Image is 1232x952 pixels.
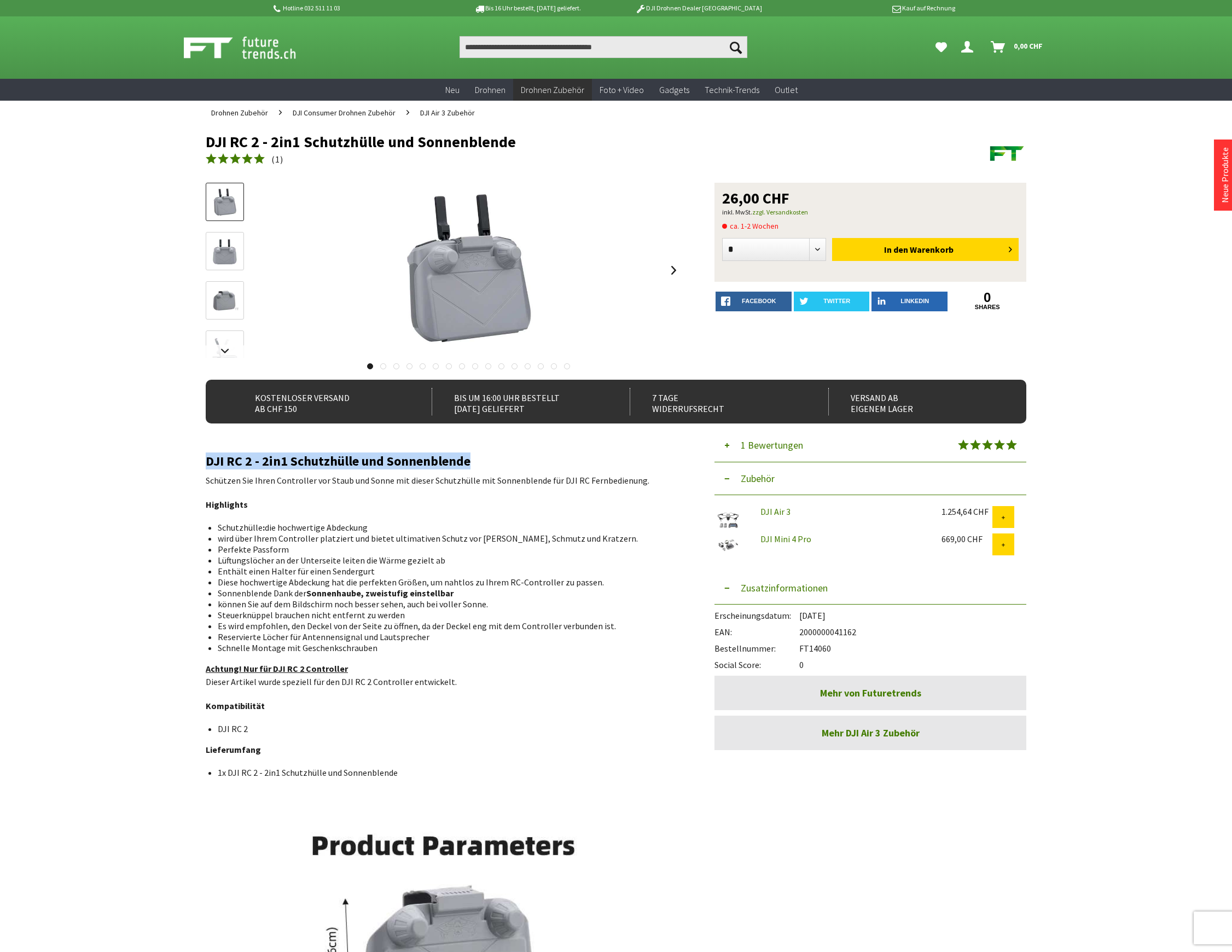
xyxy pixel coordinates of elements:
div: 669,00 CHF [942,533,992,544]
span: 26,00 CHF [722,190,789,206]
div: Kostenloser Versand ab CHF 150 [233,388,408,415]
div: 1.254,64 CHF [942,506,992,517]
img: Shop Futuretrends - zur Startseite wechseln [184,34,320,61]
span: Social Score: [714,659,799,670]
img: DJI Mini 4 Pro [714,533,742,555]
p: inkl. MwSt. [722,206,1019,219]
button: Suchen [724,36,747,58]
span: 1 [275,154,280,165]
span: Drohnen Zubehör [211,108,268,118]
a: DJI Air 3 [760,506,791,517]
a: Foto + Video [592,79,652,101]
span: Gadgets [659,84,689,95]
a: DJI Air 3 Zubehör [415,101,480,125]
strong: Lieferumfang [206,744,261,755]
div: [DATE] [714,605,1026,621]
strong: Highlights [206,499,248,510]
a: DJI Consumer Drohnen Zubehör [287,101,401,125]
span: Drohnen Zubehör [521,84,584,95]
a: Hi, Serdar - Dein Konto [957,36,982,58]
li: wird über Ihrem Controller platziert und bietet ultimativen Schutz vor [PERSON_NAME], Schmutz und... [218,533,673,544]
button: Zubehör [714,462,1026,495]
a: Outlet [767,79,805,101]
strong: Kompatibilität [206,700,265,711]
h1: DJI RC 2 - 2in1 Schutzhülle und Sonnenblende [206,133,862,150]
strong: Sonnenhaube, zweistufig einstellbar [306,588,454,599]
a: Drohnen [467,79,513,101]
a: shares [950,304,1026,311]
span: DJI Consumer Drohnen Zubehör [293,108,396,118]
p: Schützen Sie Ihren Controller vor Staub und Sonne mit dieser Schutzhülle mit Sonnenblende für DJI... [206,474,682,487]
strong: : [263,522,265,533]
span: Achtung! Nur für DJI RC 2 Controller [206,663,348,674]
p: DJI Drohnen Dealer [GEOGRAPHIC_DATA] [613,2,784,15]
span: Schnelle Montage mit Geschenkschrauben [218,642,377,653]
li: Lüftungslöcher an der Unterseite leiten die Wärme gezielt ab [218,555,673,566]
li: 1x DJI RC 2 - 2in1 Schutzhülle und Sonnenblende [218,767,673,778]
span: facebook [742,298,776,304]
a: Drohnen Zubehör [206,101,274,125]
span: DJI Air 3 Zubehör [420,108,475,118]
li: Perfekte Passform [218,544,673,555]
img: DJI Air 3 [714,506,742,533]
p: Dieser Artikel wurde speziell für den DJI RC 2 Controller entwickelt. [206,662,682,688]
span: LinkedIn [900,298,929,304]
li: Steuerknüppel brauchen nicht entfernt zu werden [218,609,673,620]
input: Produkt, Marke, Kategorie, EAN, Artikelnummer… [460,36,747,58]
a: Neu [438,79,467,101]
a: Warenkorb [986,36,1048,58]
span: Outlet [775,84,798,95]
div: FT14060 [714,637,1026,654]
span: EAN: [714,626,799,637]
span: Neu [445,84,460,95]
span: In den [884,244,908,255]
a: Neue Produkte [1219,147,1230,203]
div: 7 Tage Widerrufsrecht [630,388,804,415]
div: Bis um 16:00 Uhr bestellt [DATE] geliefert [432,388,606,415]
a: LinkedIn [871,292,948,311]
li: Sonnenblende Dank der [218,588,673,599]
button: In den Warenkorb [832,238,1019,261]
h2: DJI RC 2 - 2in1 Schutzhülle und Sonnenblende [206,454,682,468]
span: twitter [823,298,850,304]
a: DJI Mini 4 Pro [760,533,811,544]
img: Futuretrends [988,133,1026,172]
span: 0,00 CHF [1014,37,1043,55]
button: Zusatzinformationen [714,572,1026,605]
a: 0 [950,292,1026,304]
span: ( ) [271,154,283,165]
a: Mehr von Futuretrends [714,676,1026,710]
p: Kauf auf Rechnung [784,2,955,15]
a: Meine Favoriten [930,36,952,58]
span: Foto + Video [600,84,644,95]
span: Erscheinungsdatum: [714,610,799,621]
li: Schutzhülle die hochwertige Abdeckung [218,522,673,533]
span: Technik-Trends [705,84,759,95]
div: 0 [714,654,1026,670]
span: Warenkorb [910,244,954,255]
span: Reservierte Löcher für Antennensignal und Lautsprecher [218,631,429,642]
a: twitter [794,292,870,311]
li: Enthält einen Halter für einen Sendergurt [218,566,673,577]
img: DJI RC 2 - 2in1 Schutzhülle und Sonnenblende [381,183,556,358]
a: Technik-Trends [697,79,767,101]
img: Vorschau: DJI RC 2 - 2in1 Schutzhülle und Sonnenblende [209,187,241,218]
li: DJI RC 2 [218,723,673,734]
span: Drohnen [475,84,505,95]
a: Mehr DJI Air 3 Zubehör [714,716,1026,750]
a: facebook [716,292,792,311]
p: Hotline 032 511 11 03 [271,2,442,15]
a: Drohnen Zubehör [513,79,592,101]
li: Diese hochwertige Abdeckung hat die perfekten Größen, um nahtlos zu Ihrem RC-Controller zu passen. [218,577,673,588]
div: 2000000041162 [714,621,1026,637]
p: Bis 16 Uhr bestellt, [DATE] geliefert. [442,2,613,15]
a: zzgl. Versandkosten [752,208,808,216]
li: können Sie auf dem Bildschirm noch besser sehen, auch bei voller Sonne. [218,599,673,609]
span: ca. 1-2 Wochen [722,219,778,233]
a: (1) [206,153,283,166]
button: 1 Bewertungen [714,429,1026,462]
div: Versand ab eigenem Lager [828,388,1003,415]
a: Gadgets [652,79,697,101]
span: Es wird empfohlen, den Deckel von der Seite zu öffnen, da der Deckel eng mit dem Controller verbu... [218,620,616,631]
